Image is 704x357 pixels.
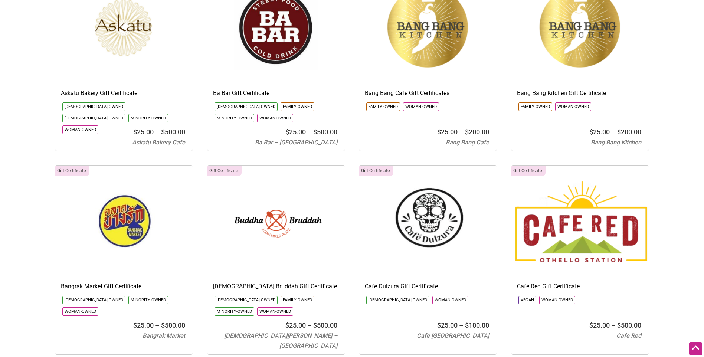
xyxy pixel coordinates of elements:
[365,282,491,291] h3: Cafe Dulzura Gift Certificate
[616,332,641,339] span: Cafe Red
[617,321,621,329] span: $
[133,321,154,329] bdi: 25.00
[62,296,125,304] li: Click to show only this community
[417,332,489,339] span: Cafe [GEOGRAPHIC_DATA]
[611,128,616,136] span: –
[143,332,185,339] span: Bangrak Market
[161,321,165,329] span: $
[61,282,187,291] h3: Bangrak Market Gift Certificate
[313,321,317,329] span: $
[161,128,185,136] bdi: 500.00
[215,102,278,111] li: Click to show only this community
[403,102,439,111] li: Click to show only this community
[465,321,469,329] span: $
[62,114,125,122] li: Click to show only this community
[257,114,293,122] li: Click to show only this community
[617,128,621,136] span: $
[133,321,137,329] span: $
[555,102,591,111] li: Click to show only this community
[465,321,489,329] bdi: 100.00
[307,321,312,329] span: –
[62,307,98,316] li: Click to show only this community
[589,321,593,329] span: $
[128,296,168,304] li: Click to show only this community
[617,321,641,329] bdi: 500.00
[437,128,458,136] bdi: 25.00
[437,321,458,329] bdi: 25.00
[62,102,125,111] li: Click to show only this community
[617,128,641,136] bdi: 200.00
[285,128,289,136] span: $
[437,128,441,136] span: $
[432,296,468,304] li: Click to show only this community
[511,166,546,176] div: Click to show only this category
[517,89,643,97] h3: Bang Bang Kitchen Gift Certificate
[132,139,185,146] span: Askatu Bakery Cafe
[281,296,314,304] li: Click to show only this community
[207,166,345,277] img: Buddha Bruddah logo
[61,89,187,97] h3: Askatu Bakery Gift Certificate
[465,128,489,136] bdi: 200.00
[55,166,89,176] div: Click to show only this category
[459,128,464,136] span: –
[465,128,469,136] span: $
[539,296,575,304] li: Click to show only this community
[155,321,160,329] span: –
[62,125,98,134] li: Click to show only this community
[446,139,489,146] span: Bang Bang Cafe
[365,89,491,97] h3: Bang Bang Cafe Gift Certificates
[128,114,168,122] li: Click to show only this community
[591,139,641,146] span: Bang Bang Kitchen
[285,321,306,329] bdi: 25.00
[213,282,339,291] h3: [DEMOGRAPHIC_DATA] Bruddah Gift Certificate
[255,139,337,146] span: Ba Bar – [GEOGRAPHIC_DATA]
[459,321,464,329] span: –
[313,321,337,329] bdi: 500.00
[281,102,314,111] li: Click to show only this community
[611,321,616,329] span: –
[224,332,337,349] span: [DEMOGRAPHIC_DATA][PERSON_NAME] – [GEOGRAPHIC_DATA]
[155,128,160,136] span: –
[366,296,429,304] li: Click to show only this community
[589,128,593,136] span: $
[359,166,393,176] div: Click to show only this category
[313,128,317,136] span: $
[207,166,242,176] div: Click to show only this category
[133,128,137,136] span: $
[689,342,702,355] div: Scroll Back to Top
[215,307,254,316] li: Click to show only this community
[437,321,441,329] span: $
[366,102,400,111] li: Click to show only this community
[215,114,254,122] li: Click to show only this community
[511,166,649,277] img: Cafe Red Logo
[257,307,293,316] li: Click to show only this community
[55,166,193,277] img: Bangrak Market Gift Certificate
[589,128,610,136] bdi: 25.00
[213,89,339,97] h3: Ba Bar Gift Certificate
[285,321,289,329] span: $
[589,321,610,329] bdi: 25.00
[518,102,552,111] li: Click to show only this community
[161,128,165,136] span: $
[215,296,278,304] li: Click to show only this community
[161,321,185,329] bdi: 500.00
[518,296,536,304] li: Click to show only this community
[307,128,312,136] span: –
[517,282,643,291] h3: Cafe Red Gift Certificate
[285,128,306,136] bdi: 25.00
[313,128,337,136] bdi: 500.00
[133,128,154,136] bdi: 25.00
